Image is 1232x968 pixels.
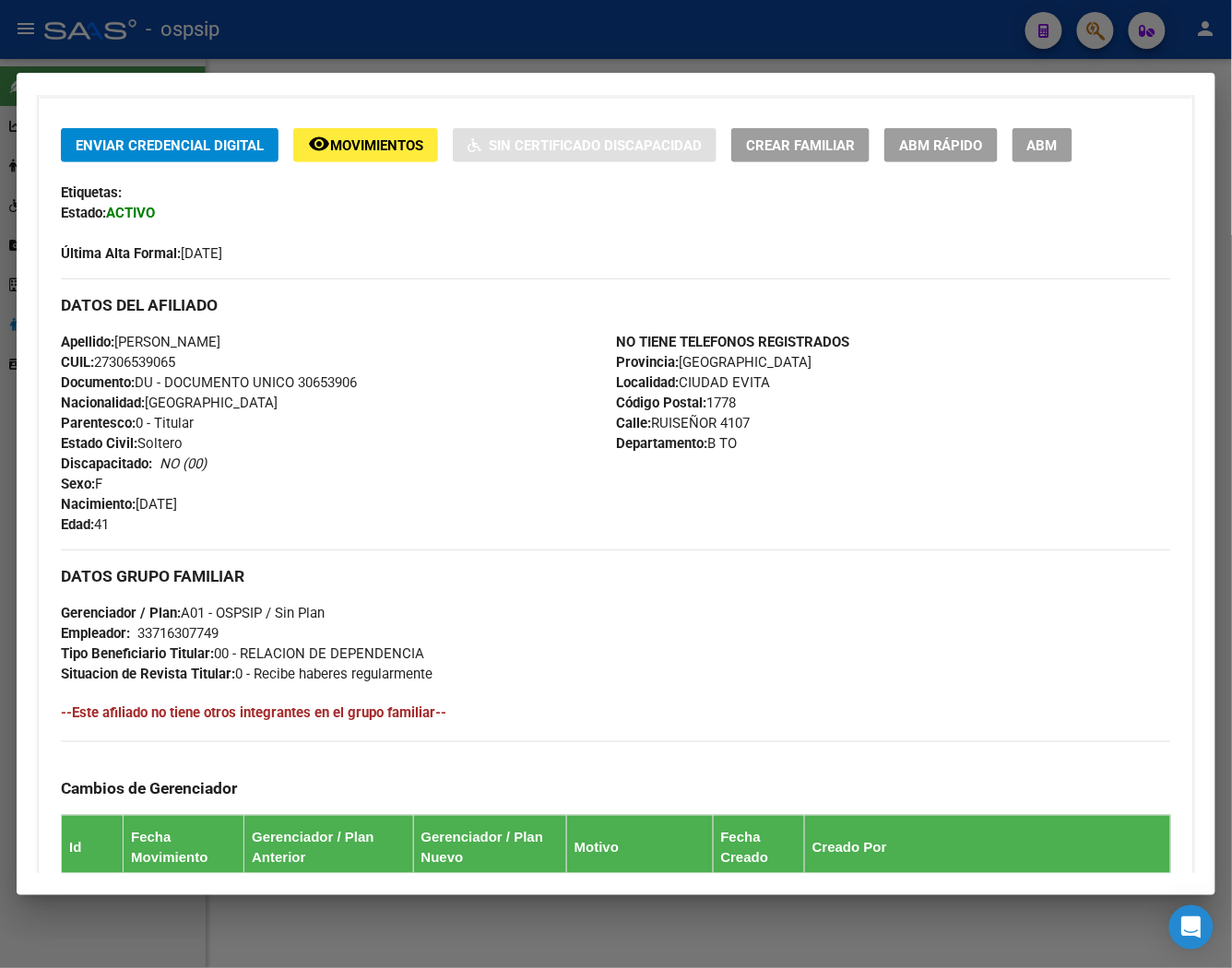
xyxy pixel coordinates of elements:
[308,133,330,155] mat-icon: remove_red_eye
[1013,128,1072,162] button: ABM
[61,496,136,513] strong: Nacimiento:
[61,334,220,350] span: [PERSON_NAME]
[61,625,130,642] strong: Empleador:
[616,435,737,452] span: B TO
[804,815,1170,879] th: Creado Por
[61,374,357,391] span: DU - DOCUMENTO UNICO 30653906
[61,435,183,452] span: Soltero
[293,128,438,162] button: Movimientos
[413,815,566,879] th: Gerenciador / Plan Nuevo
[61,354,175,371] span: 27306539065
[746,137,855,154] span: Crear Familiar
[61,455,152,472] strong: Discapacitado:
[1169,905,1214,950] div: Open Intercom Messenger
[61,395,278,411] span: [GEOGRAPHIC_DATA]
[124,815,244,879] th: Fecha Movimiento
[616,354,679,371] strong: Provincia:
[61,516,109,533] span: 41
[61,605,325,621] span: A01 - OSPSIP / Sin Plan
[61,334,114,350] strong: Apellido:
[61,605,181,621] strong: Gerenciador / Plan:
[61,245,222,262] span: [DATE]
[616,395,736,411] span: 1778
[61,476,102,492] span: F
[62,815,124,879] th: Id
[106,205,155,221] strong: ACTIVO
[61,645,214,662] strong: Tipo Beneficiario Titular:
[61,205,106,221] strong: Estado:
[731,128,870,162] button: Crear Familiar
[616,374,770,391] span: CIUDAD EVITA
[61,516,94,533] strong: Edad:
[61,778,1171,798] h3: Cambios de Gerenciador
[616,435,707,452] strong: Departamento:
[160,455,207,472] i: NO (00)
[616,415,750,431] span: RUISEÑOR 4107
[61,395,145,411] strong: Nacionalidad:
[566,815,713,879] th: Motivo
[61,295,1171,315] h3: DATOS DEL AFILIADO
[61,566,1171,586] h3: DATOS GRUPO FAMILIAR
[61,476,95,492] strong: Sexo:
[713,815,804,879] th: Fecha Creado
[884,128,998,162] button: ABM Rápido
[330,137,423,154] span: Movimientos
[61,184,122,201] strong: Etiquetas:
[616,395,706,411] strong: Código Postal:
[61,666,432,682] span: 0 - Recibe haberes regularmente
[61,374,135,391] strong: Documento:
[61,354,94,371] strong: CUIL:
[137,623,219,643] div: 33716307749
[489,137,702,154] span: Sin Certificado Discapacidad
[61,435,137,452] strong: Estado Civil:
[61,415,194,431] span: 0 - Titular
[244,815,413,879] th: Gerenciador / Plan Anterior
[616,354,811,371] span: [GEOGRAPHIC_DATA]
[616,415,651,431] strong: Calle:
[616,374,679,391] strong: Localidad:
[453,128,717,162] button: Sin Certificado Discapacidad
[616,334,849,350] strong: NO TIENE TELEFONOS REGISTRADOS
[61,702,1171,723] h4: --Este afiliado no tiene otros integrantes en el grupo familiar--
[61,666,235,682] strong: Situacion de Revista Titular:
[1027,137,1058,154] span: ABM
[61,496,177,513] span: [DATE]
[61,245,181,262] strong: Última Alta Formal:
[61,645,424,662] span: 00 - RELACION DE DEPENDENCIA
[899,137,983,154] span: ABM Rápido
[61,128,278,162] button: Enviar Credencial Digital
[76,137,264,154] span: Enviar Credencial Digital
[61,415,136,431] strong: Parentesco:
